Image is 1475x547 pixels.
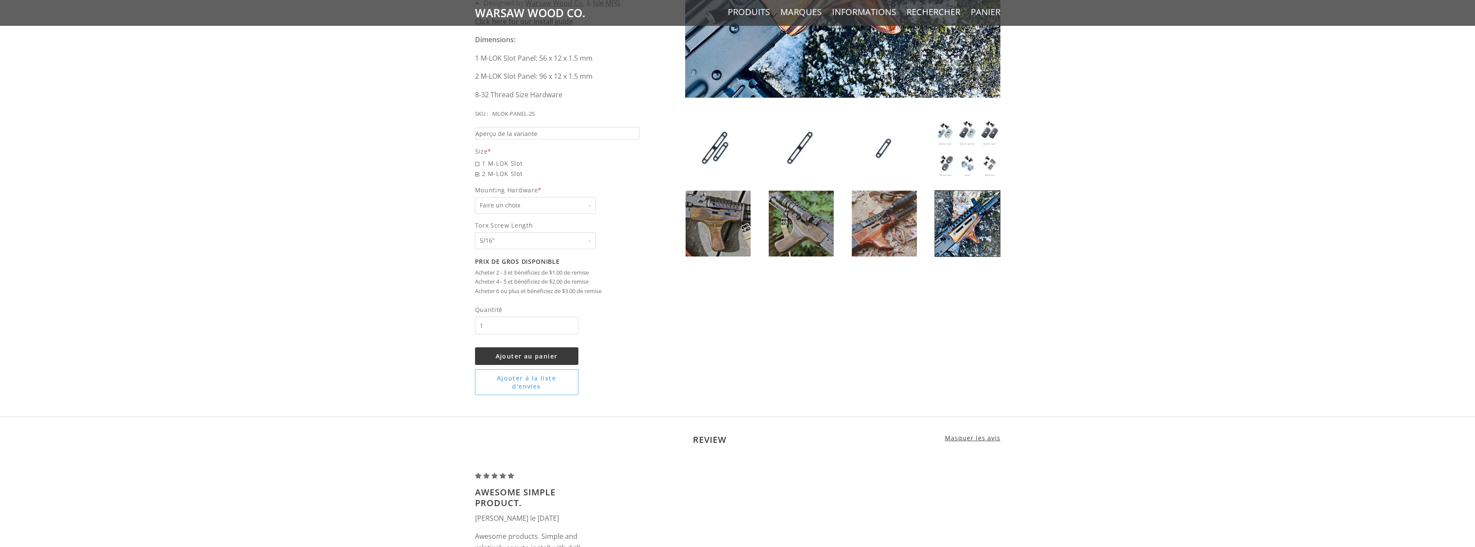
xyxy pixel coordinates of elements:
[475,369,578,395] button: Ajouter à la liste d'envies
[935,191,1000,257] img: DIY M-LOK Panel Inserts
[832,6,896,18] a: Informations
[728,6,770,18] a: Produits
[945,434,1000,442] span: Masquer les avis
[475,146,640,156] div: Size
[907,6,960,18] a: Rechercher
[475,513,559,523] span: [PERSON_NAME] le [DATE]
[475,258,640,266] h2: Prix de gros disponible
[475,487,593,508] h3: Awesome simple product.
[475,129,537,139] span: Aperçu de la variante
[475,169,640,179] span: 2 M-LOK Slot
[492,109,535,119] div: MLOK-PANEL-2S
[971,6,1000,18] a: Panier
[769,191,834,257] img: DIY M-LOK Panel Inserts
[475,185,640,195] span: Mounting Hardware
[475,35,515,44] strong: Dimensions:
[852,191,917,257] img: DIY M-LOK Panel Inserts
[475,17,573,26] a: Click here for our install guide
[686,191,751,257] img: DIY M-LOK Panel Inserts
[475,197,596,214] select: Mounting Hardware*
[475,347,578,365] button: Ajouter au panier
[475,71,640,82] p: 2 M-LOK Slot Panel: 96 x 12 x 1.5 mm
[475,287,640,296] li: Acheter 6 ou plus et bénéficiez de $3.00 de remise
[475,220,640,230] span: Torx Screw Length
[475,109,488,119] div: SKU :
[475,158,640,168] span: 1 M-LOK Slot
[496,352,558,360] span: Ajouter au panier
[475,232,596,249] select: Torx Screw Length
[475,268,640,278] li: Acheter 2 - 3 et bénéficiez de $1.00 de remise
[769,115,834,181] img: DIY M-LOK Panel Inserts
[780,6,822,18] a: Marques
[475,434,1000,445] h2: Review
[475,317,578,334] input: Quantité
[475,53,640,64] p: 1 M-LOK Slot Panel: 56 x 12 x 1.5 mm
[475,277,640,287] li: Acheter 4 - 5 et bénéficiez de $2.00 de remise
[686,115,751,181] img: DIY M-LOK Panel Inserts
[475,127,640,139] a: Aperçu de la variante
[475,89,640,101] p: 8-32 Thread Size Hardware
[475,305,578,315] span: Quantité
[852,115,917,181] img: DIY M-LOK Panel Inserts
[935,115,1000,181] img: DIY M-LOK Panel Inserts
